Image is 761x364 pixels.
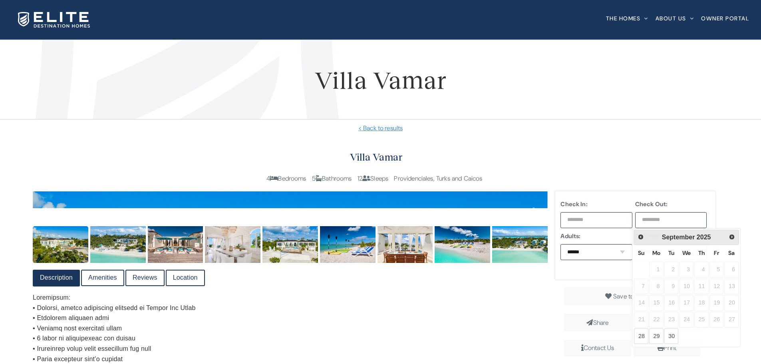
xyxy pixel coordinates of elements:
a: The Homes [606,2,648,34]
img: 046b3c7c-e31b-425e-8673-eae4ad8566a8 [33,226,88,263]
label: Adults: [560,231,632,241]
span: The Homes [606,16,641,21]
a: < Back to results [12,123,749,133]
img: 04649ee2-d7f5-470e-8544-d4617103949c [492,226,548,263]
a: Reviews [126,271,164,285]
span: Tuesday [668,249,674,257]
span: Wednesday [682,249,691,257]
img: 6a036ec3-7710-428e-8552-a4ec9b7eb75c [262,226,318,263]
a: 29 [649,328,664,344]
span: 12 Sleeps [358,174,388,183]
span: 5 Bathrooms [312,174,352,183]
label: Check Out: [635,199,707,209]
img: 1e4e9923-00bf-444e-a634-b2d68a73db33 [148,226,203,263]
a: Prev [635,231,646,243]
img: 2af04fa0-b4ba-43b3-b79d-9fdedda85cf6 [435,226,490,263]
img: 6a444fb6-a4bb-4016-a88f-40ab361ed023 [90,226,146,263]
a: Description [34,271,79,285]
a: 28 [634,328,648,344]
a: 30 [664,328,679,344]
img: 21c8b9ae-754b-4659-b830-d06ddd1a2d8b [378,226,433,263]
a: Amenities [82,271,123,285]
span: Thursday [698,249,705,257]
a: Location [167,271,204,285]
span: Owner Portal [701,16,749,21]
span: Sunday [638,249,644,257]
img: 0b44862f-edc1-4809-b56f-c99f26df1b84 [320,226,376,263]
span: Contact Us [564,340,631,356]
h2: Villa Vamar [33,149,720,165]
span: September [662,234,695,241]
span: Saturday [728,249,735,257]
div: Print [637,343,697,353]
span: Monday [652,249,660,257]
a: Next [726,231,738,243]
span: Next [729,234,735,240]
a: About Us [656,2,694,34]
h1: Villa Vamar [12,62,749,97]
img: Elite Destination Homes Logo [18,12,90,28]
span: Providenciales, Turks and Caicos [394,174,482,183]
span: Share [564,314,631,332]
span: Save to favorites [613,292,660,300]
nav: Main Menu [606,2,749,34]
span: 4 Bedrooms [266,174,306,183]
span: About Us [656,16,686,21]
label: Check In: [560,199,632,209]
span: Prev [638,234,644,240]
a: Owner Portal [701,2,749,34]
span: Friday [714,249,719,257]
span: 2025 [697,234,711,241]
img: 96b92337-7516-4ae5-90b6-a5708fa2356a [205,226,260,263]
